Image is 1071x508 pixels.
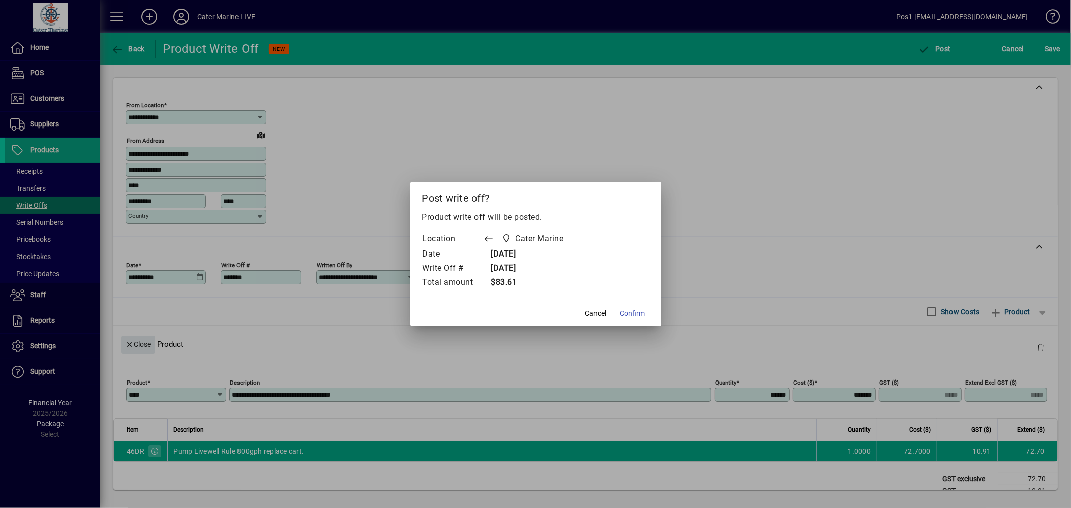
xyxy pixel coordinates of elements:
[422,262,484,276] td: Write Off #
[585,308,607,319] span: Cancel
[422,247,484,262] td: Date
[422,276,484,290] td: Total amount
[499,232,568,246] span: Cater Marine
[620,308,645,319] span: Confirm
[410,182,661,211] h2: Post write off?
[616,304,649,322] button: Confirm
[484,262,583,276] td: [DATE]
[516,233,564,245] span: Cater Marine
[580,304,612,322] button: Cancel
[484,276,583,290] td: $83.61
[484,247,583,262] td: [DATE]
[422,211,649,223] p: Product write off will be posted.
[422,231,484,247] td: Location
